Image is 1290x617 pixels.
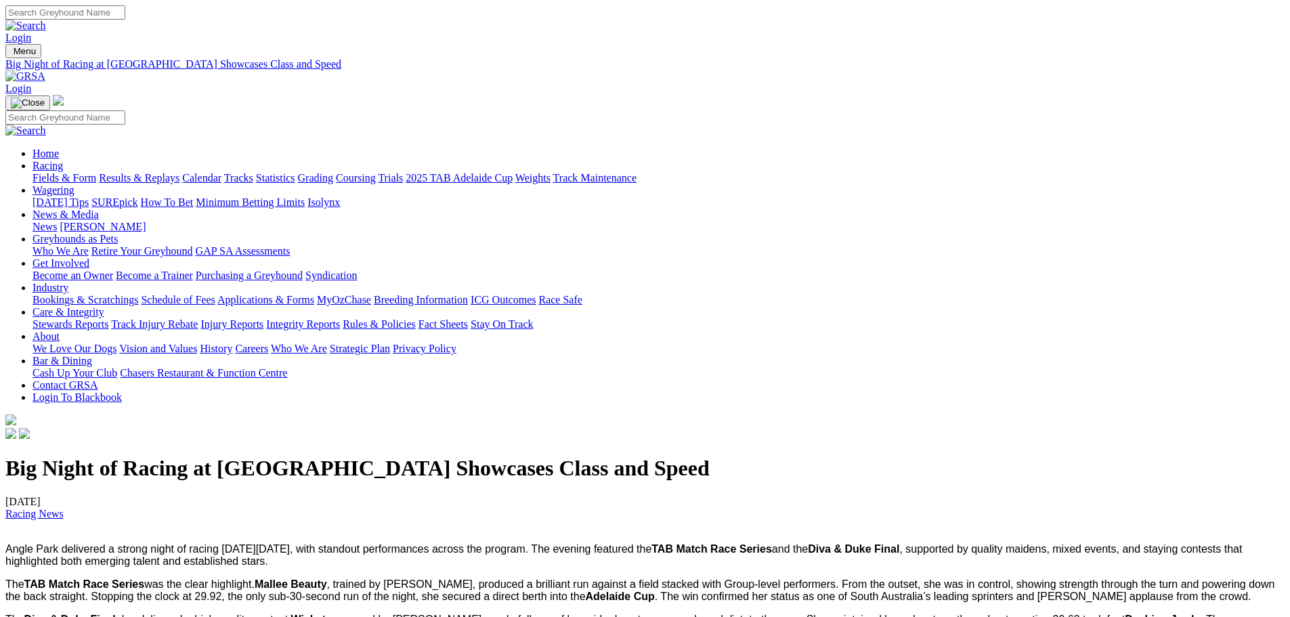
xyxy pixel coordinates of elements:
a: Trials [378,172,403,184]
a: Get Involved [33,257,89,269]
a: Login [5,32,31,43]
img: facebook.svg [5,428,16,439]
h1: Big Night of Racing at [GEOGRAPHIC_DATA] Showcases Class and Speed [5,456,1285,481]
img: twitter.svg [19,428,30,439]
a: [PERSON_NAME] [60,221,146,232]
a: Syndication [305,270,357,281]
a: Racing [33,160,63,171]
a: Calendar [182,172,221,184]
a: Stewards Reports [33,318,108,330]
a: Minimum Betting Limits [196,196,305,208]
a: [DATE] Tips [33,196,89,208]
a: Applications & Forms [217,294,314,305]
span: The was the clear highlight. , trained by [PERSON_NAME], produced a brilliant run against a field... [5,578,1274,602]
div: Get Involved [33,270,1285,282]
a: Greyhounds as Pets [33,233,118,244]
button: Toggle navigation [5,95,50,110]
a: Careers [235,343,268,354]
a: Care & Integrity [33,306,104,318]
a: We Love Our Dogs [33,343,116,354]
span: TAB Match Race Series [651,543,772,555]
img: GRSA [5,70,45,83]
span: Mallee Beauty [255,578,327,590]
a: Coursing [336,172,376,184]
div: Bar & Dining [33,367,1285,379]
a: Schedule of Fees [141,294,215,305]
input: Search [5,5,125,20]
span: Angle Park delivered a strong night of racing [DATE][DATE], with standout performances across the... [5,543,1242,567]
a: Wagering [33,184,74,196]
a: GAP SA Assessments [196,245,291,257]
a: Statistics [256,172,295,184]
a: Login To Blackbook [33,391,122,403]
div: Wagering [33,196,1285,209]
a: Contact GRSA [33,379,98,391]
div: News & Media [33,221,1285,233]
a: Bookings & Scratchings [33,294,138,305]
a: Privacy Policy [393,343,456,354]
a: Injury Reports [200,318,263,330]
a: Big Night of Racing at [GEOGRAPHIC_DATA] Showcases Class and Speed [5,58,1285,70]
a: History [200,343,232,354]
a: MyOzChase [317,294,371,305]
div: Care & Integrity [33,318,1285,331]
input: Search [5,110,125,125]
a: Purchasing a Greyhound [196,270,303,281]
a: Vision and Values [119,343,197,354]
a: Fact Sheets [418,318,468,330]
span: TAB Match Race Series [24,578,145,590]
a: About [33,331,60,342]
img: Close [11,98,45,108]
a: Race Safe [538,294,582,305]
span: [DATE] [5,496,64,519]
div: Racing [33,172,1285,184]
a: Tracks [224,172,253,184]
a: News & Media [33,209,99,220]
a: Home [33,148,59,159]
img: Search [5,125,46,137]
a: Who We Are [33,245,89,257]
img: logo-grsa-white.png [5,414,16,425]
a: Become a Trainer [116,270,193,281]
a: Weights [515,172,551,184]
a: Who We Are [271,343,327,354]
a: Chasers Restaurant & Function Centre [120,367,287,379]
a: Results & Replays [99,172,179,184]
a: SUREpick [91,196,137,208]
img: Search [5,20,46,32]
a: Track Maintenance [553,172,637,184]
a: 2025 TAB Adelaide Cup [406,172,513,184]
a: Track Injury Rebate [111,318,198,330]
a: Industry [33,282,68,293]
a: Login [5,83,31,94]
div: Greyhounds as Pets [33,245,1285,257]
a: Rules & Policies [343,318,416,330]
a: News [33,221,57,232]
a: Isolynx [307,196,340,208]
a: ICG Outcomes [471,294,536,305]
a: How To Bet [141,196,194,208]
a: Stay On Track [471,318,533,330]
a: Bar & Dining [33,355,92,366]
img: logo-grsa-white.png [53,95,64,106]
div: About [33,343,1285,355]
a: Integrity Reports [266,318,340,330]
span: Menu [14,46,36,56]
a: Breeding Information [374,294,468,305]
a: Become an Owner [33,270,113,281]
a: Retire Your Greyhound [91,245,193,257]
a: Racing News [5,508,64,519]
div: Industry [33,294,1285,306]
a: Strategic Plan [330,343,390,354]
span: Diva & Duke Final [808,543,899,555]
a: Fields & Form [33,172,96,184]
a: Cash Up Your Club [33,367,117,379]
button: Toggle navigation [5,44,41,58]
a: Grading [298,172,333,184]
span: Adelaide Cup [586,591,655,602]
